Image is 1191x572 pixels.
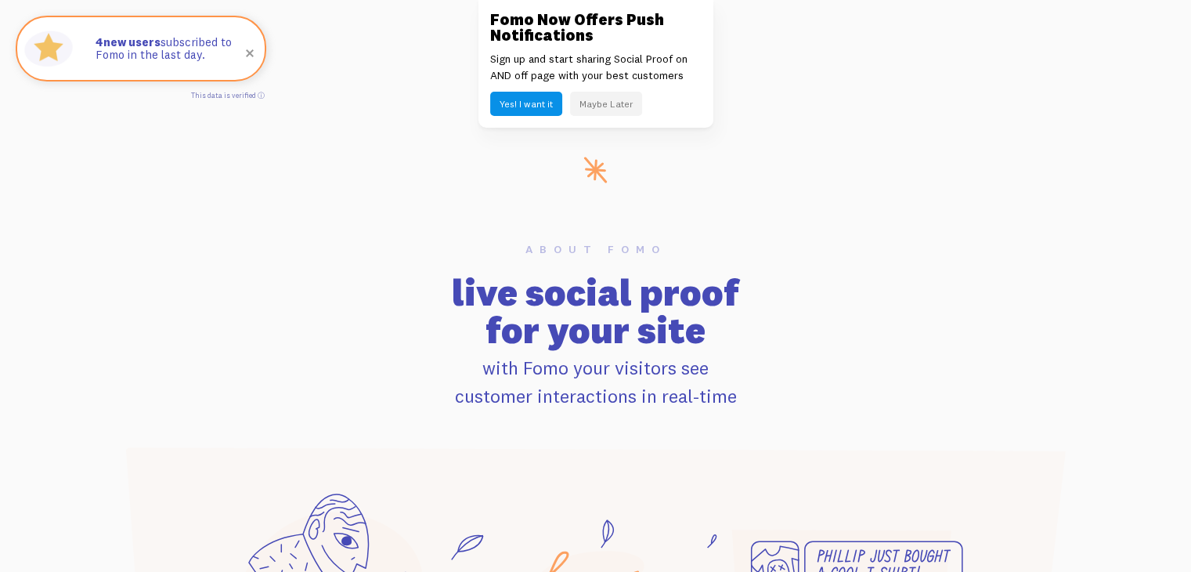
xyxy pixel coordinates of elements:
[96,36,249,62] p: subscribed to Fomo in the last day.
[20,20,77,77] img: Fomo
[191,91,265,100] a: This data is verified ⓘ
[381,25,808,44] h3: “All apps should be this user friendly.”
[96,34,161,49] strong: new users
[104,353,1088,410] p: with Fomo your visitors see customer interactions in real-time
[96,36,103,49] span: 4
[490,12,702,43] h3: Fomo Now Offers Push Notifications
[104,273,1088,349] h2: live social proof for your site
[104,244,1088,255] h6: About Fomo
[490,51,702,84] p: Sign up and start sharing Social Proof on AND off page with your best customers
[381,53,808,70] p: — [PERSON_NAME], creator at Shapewear
[570,92,642,116] button: Maybe Later
[490,92,562,116] button: Yes! I want it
